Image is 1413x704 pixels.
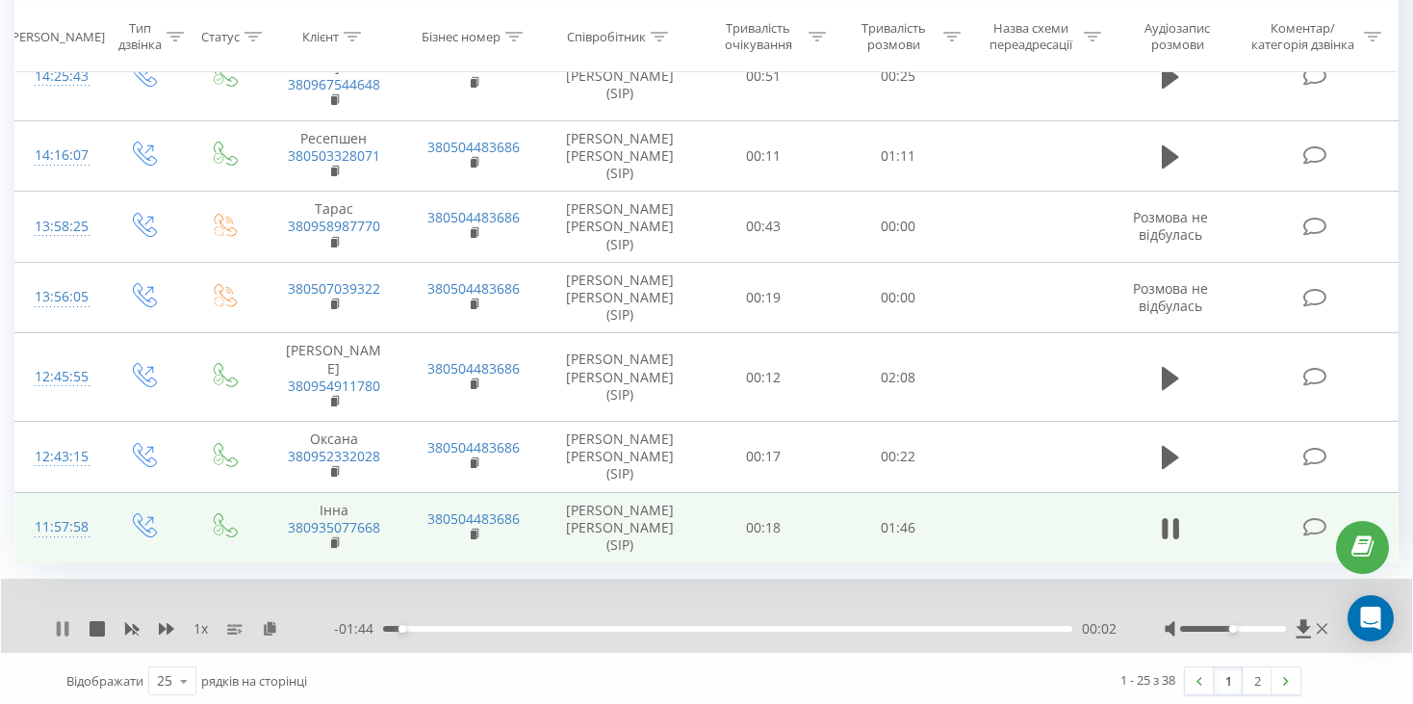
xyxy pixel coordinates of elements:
div: Назва схеми переадресації [983,20,1079,53]
td: 01:46 [831,492,965,563]
a: 380958987770 [288,217,380,235]
div: Open Intercom Messenger [1348,595,1394,641]
div: Тривалість розмови [848,20,938,53]
td: [PERSON_NAME] [PERSON_NAME] (SIP) [544,262,695,333]
td: 00:51 [696,32,831,120]
td: [PERSON_NAME] [PERSON_NAME] (SIP) [544,120,695,192]
div: Accessibility label [398,625,406,633]
td: 00:17 [696,422,831,493]
a: 380504483686 [427,279,520,298]
td: [PERSON_NAME] [PERSON_NAME] (SIP) [544,192,695,263]
a: 380967544648 [288,75,380,93]
td: 00:19 [696,262,831,333]
a: 380504483686 [427,438,520,456]
a: 380504483686 [427,359,520,378]
a: 380504483686 [427,208,520,226]
div: 11:57:58 [35,508,82,546]
td: 00:18 [696,492,831,563]
td: [PERSON_NAME] [264,333,404,422]
span: Відображати [66,672,143,690]
a: 380504483686 [427,509,520,528]
td: 00:22 [831,422,965,493]
td: Ресепшен [264,120,404,192]
div: Статус [201,28,240,44]
span: рядків на сторінці [201,672,307,690]
a: 380507039322 [288,279,380,298]
td: Інна [264,492,404,563]
td: [PERSON_NAME] [264,32,404,120]
a: 380935077668 [288,518,380,536]
span: Розмова не відбулась [1133,279,1208,315]
td: Оксана [264,422,404,493]
div: 13:58:25 [35,208,82,246]
td: 00:12 [696,333,831,422]
div: 1 - 25 з 38 [1120,670,1175,690]
div: 25 [157,671,172,691]
span: 00:02 [1082,619,1117,639]
td: 00:25 [831,32,965,120]
td: 00:00 [831,262,965,333]
td: [PERSON_NAME] [PERSON_NAME] (SIP) [544,492,695,563]
div: Клієнт [302,28,339,44]
td: [PERSON_NAME] [PERSON_NAME] (SIP) [544,32,695,120]
div: 12:45:55 [35,358,82,396]
td: [PERSON_NAME] [PERSON_NAME] (SIP) [544,422,695,493]
a: 380503328071 [288,146,380,165]
td: [PERSON_NAME] [PERSON_NAME] (SIP) [544,333,695,422]
div: Бізнес номер [422,28,501,44]
span: 1 x [193,619,208,639]
td: Тарас [264,192,404,263]
a: 380952332028 [288,447,380,465]
div: 12:43:15 [35,438,82,476]
td: 00:00 [831,192,965,263]
div: 14:16:07 [35,137,82,174]
a: 380504483686 [427,138,520,156]
div: Аудіозапис розмови [1123,20,1231,53]
div: [PERSON_NAME] [8,28,105,44]
td: 00:43 [696,192,831,263]
td: 00:11 [696,120,831,192]
div: Тип дзвінка [118,20,162,53]
td: 01:11 [831,120,965,192]
div: 14:25:43 [35,58,82,95]
td: 02:08 [831,333,965,422]
a: 1 [1214,667,1243,694]
div: Співробітник [567,28,646,44]
div: Тривалість очікування [713,20,804,53]
span: Розмова не відбулась [1133,208,1208,244]
div: 13:56:05 [35,278,82,316]
a: 380954911780 [288,377,380,395]
div: Accessibility label [1229,625,1237,633]
div: Коментар/категорія дзвінка [1246,20,1359,53]
a: 2 [1243,667,1272,694]
span: - 01:44 [334,619,383,639]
